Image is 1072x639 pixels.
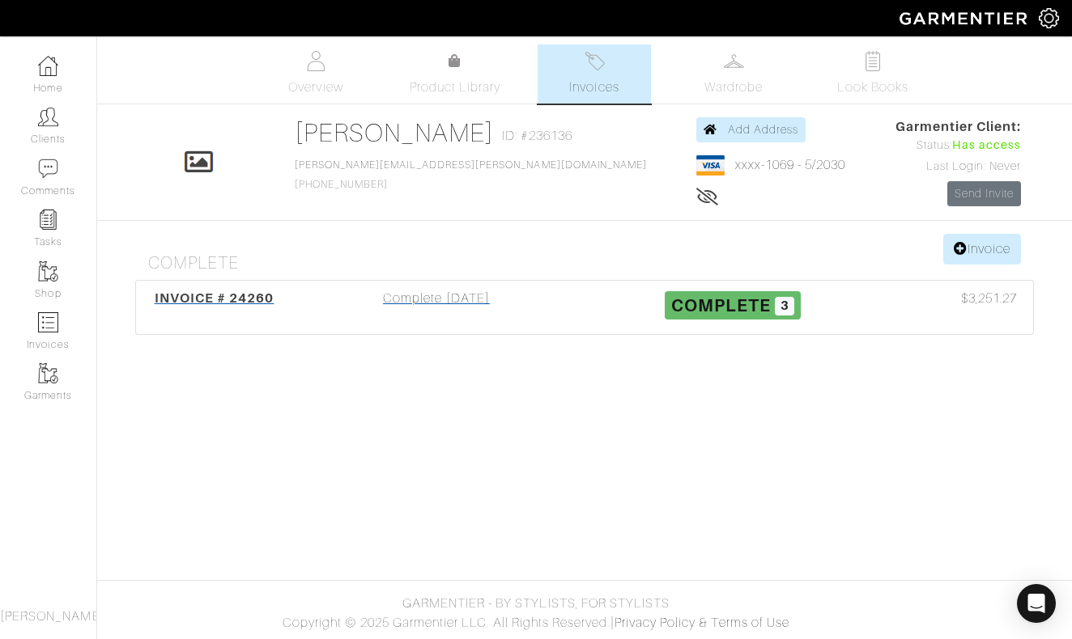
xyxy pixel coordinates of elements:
[502,126,572,146] span: ID: #236136
[615,616,789,630] a: Privacy Policy & Terms of Use
[135,280,1034,335] a: INVOICE # 24260 Complete [DATE] Complete 3 $3,251.27
[38,261,58,281] img: garments-icon-b7da505a4dc4fd61783c78ac3ca0ef83fa9d6f193b1c9dc38574b1d14d53ca28.png
[837,78,909,97] span: Look Books
[961,289,1017,308] span: $3,251.27
[288,289,585,326] div: Complete [DATE]
[704,78,763,97] span: Wardrobe
[895,158,1022,176] div: Last Login: Never
[891,4,1039,32] img: garmentier-logo-header-white-b43fb05a5012e4ada735d5af1a66efaba907eab6374d6393d1fbf88cb4ef424d.png
[696,117,806,142] a: Add Address
[728,123,799,136] span: Add Address
[38,107,58,127] img: clients-icon-6bae9207a08558b7cb47a8932f037763ab4055f8c8b6bfacd5dc20c3e0201464.png
[696,155,725,176] img: visa-934b35602734be37eb7d5d7e5dbcd2044c359bf20a24dc3361ca3fa54326a8a7.png
[895,117,1022,137] span: Garmentier Client:
[775,297,794,316] span: 3
[410,78,501,97] span: Product Library
[947,181,1022,206] a: Send Invite
[724,51,744,71] img: wardrobe-487a4870c1b7c33e795ec22d11cfc2ed9d08956e64fb3008fe2437562e282088.svg
[295,159,648,190] span: [PHONE_NUMBER]
[895,137,1022,154] div: Status:
[735,158,846,172] a: xxxx-1069 - 5/2030
[943,234,1021,264] a: Invoice
[295,118,495,147] a: [PERSON_NAME]
[148,253,1034,273] h4: Complete
[398,52,512,97] a: Product Library
[283,616,610,630] span: Copyright © 2025 Garmentier LLC. All Rights Reserved.
[952,137,1022,154] span: Has access
[38,312,58,332] img: orders-icon-0abe47150d42831381b5fb84f609e132dff9fe21cb692f30cb5eec754e2cba89.png
[1039,8,1059,28] img: gear-icon-white-bd11855cb880d31180b6d7d6211b90ccbf57a29d726f0c71d8c61bd08dd39cc2.png
[306,51,326,71] img: basicinfo-40fd8af6dae0f16599ec9e87c0ef1c0a1fdea2edbe929e3d69a839185d80c458.svg
[585,51,605,71] img: orders-27d20c2124de7fd6de4e0e44c1d41de31381a507db9b33961299e4e07d508b8c.svg
[288,78,342,97] span: Overview
[538,44,651,104] a: Invoices
[38,363,58,383] img: garments-icon-b7da505a4dc4fd61783c78ac3ca0ef83fa9d6f193b1c9dc38574b1d14d53ca28.png
[816,44,929,104] a: Look Books
[677,44,790,104] a: Wardrobe
[259,44,372,104] a: Overview
[863,51,883,71] img: todo-9ac3debb85659649dc8f770b8b6100bb5dab4b48dedcbae339e5042a72dfd3cc.svg
[155,290,274,306] span: INVOICE # 24260
[38,159,58,179] img: comment-icon-a0a6a9ef722e966f86d9cbdc48e553b5cf19dbc54f86b18d962a5391bc8f6eb6.png
[1017,584,1056,623] div: Open Intercom Messenger
[38,209,58,230] img: reminder-icon-8004d30b9f0a5d33ae49ab947aed9ed385cf756f9e5892f1edd6e32f2345188e.png
[569,78,619,97] span: Invoices
[38,56,58,76] img: dashboard-icon-dbcd8f5a0b271acd01030246c82b418ddd0df26cd7fceb0bd07c9910d44c42f6.png
[671,295,771,315] span: Complete
[295,159,648,171] a: [PERSON_NAME][EMAIL_ADDRESS][PERSON_NAME][DOMAIN_NAME]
